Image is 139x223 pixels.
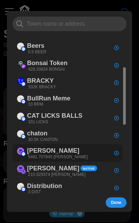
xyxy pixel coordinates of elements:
[27,163,79,173] p: [PERSON_NAME]
[17,130,24,137] img: chaton (on Base)
[28,137,58,143] p: 30.5K CANTON
[27,111,82,121] p: CAT LICKS BALLS
[17,95,24,102] img: BullRun Meme (on Base)
[17,165,24,172] img: Degen (on Degen)
[28,101,43,107] p: 10 BRM
[27,93,70,104] p: BullRun Meme
[28,189,41,195] p: 3 DIST
[17,78,24,85] img: BRACKY (on Base)
[83,166,95,171] span: Native
[17,148,24,155] img: Degen (on Base)
[12,17,127,31] input: Token name or address
[27,146,79,156] p: [PERSON_NAME]
[111,198,121,207] span: Done
[28,84,56,90] p: 332K BRACKY
[27,128,47,139] p: chaton
[17,60,24,67] img: Bonsai Token (on Polygon)
[28,172,85,178] p: 210.529374 [PERSON_NAME]
[28,119,48,125] p: 331 LICKS
[28,49,46,55] p: 0.5 BEER
[27,58,68,68] p: Bonsai Token
[27,41,44,51] p: Beers
[28,154,88,160] p: 5481.707845 [PERSON_NAME]
[17,183,24,190] img: Distribution (on Base)
[27,76,54,86] p: BRACKY
[17,43,24,50] img: Beers (on Base)
[28,66,64,72] p: 428.33824 BONSAI
[27,181,62,191] p: Distribution
[17,113,24,120] img: CAT LICKS BALLS (on Base)
[106,197,127,208] button: Done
